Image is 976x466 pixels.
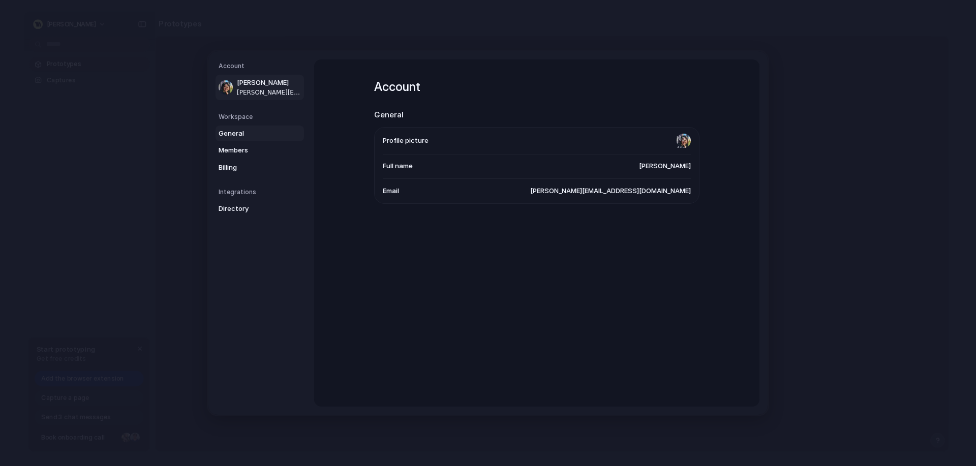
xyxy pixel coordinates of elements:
a: General [216,126,304,142]
a: [PERSON_NAME][PERSON_NAME][EMAIL_ADDRESS][DOMAIN_NAME] [216,75,304,100]
span: Directory [219,204,284,214]
h5: Account [219,61,304,71]
a: Members [216,142,304,159]
span: Profile picture [383,136,429,146]
a: Billing [216,160,304,176]
span: Full name [383,161,413,171]
h5: Workspace [219,112,304,121]
span: Members [219,145,284,156]
span: Billing [219,163,284,173]
h5: Integrations [219,188,304,197]
span: Email [383,186,399,196]
span: [PERSON_NAME] [639,161,691,171]
span: [PERSON_NAME] [237,78,302,88]
span: [PERSON_NAME][EMAIL_ADDRESS][DOMAIN_NAME] [530,186,691,196]
h2: General [374,109,699,121]
h1: Account [374,78,699,96]
span: [PERSON_NAME][EMAIL_ADDRESS][DOMAIN_NAME] [237,88,302,97]
a: Directory [216,201,304,217]
span: General [219,129,284,139]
